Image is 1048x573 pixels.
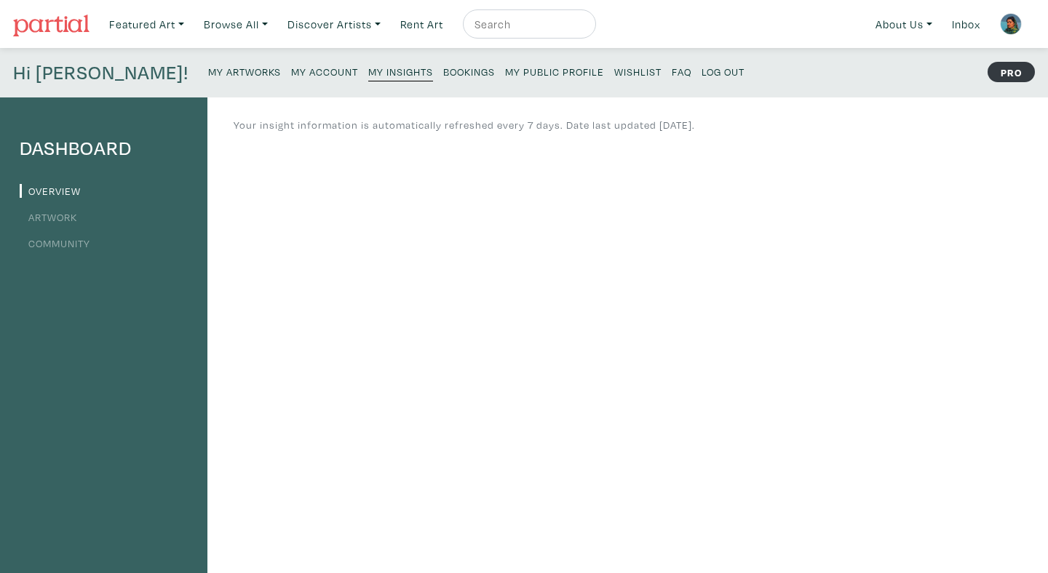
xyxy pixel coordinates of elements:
a: Artwork [20,210,77,224]
p: Your insight information is automatically refreshed every 7 days. Date last updated [DATE]. [234,117,695,133]
a: My Public Profile [505,61,604,81]
small: My Insights [368,65,433,79]
h4: Hi [PERSON_NAME]! [13,61,188,84]
a: FAQ [672,61,691,81]
a: Community [20,236,90,250]
small: Wishlist [614,65,662,79]
small: Bookings [443,65,495,79]
a: Featured Art [103,9,191,39]
a: My Account [291,61,358,81]
small: FAQ [672,65,691,79]
small: My Account [291,65,358,79]
a: Rent Art [394,9,450,39]
a: My Insights [368,61,433,81]
small: Log Out [702,65,745,79]
a: Inbox [945,9,987,39]
small: My Public Profile [505,65,604,79]
a: Bookings [443,61,495,81]
a: Overview [20,184,81,198]
a: About Us [869,9,939,39]
h4: Dashboard [20,137,188,160]
a: Discover Artists [281,9,387,39]
a: Browse All [197,9,274,39]
a: Wishlist [614,61,662,81]
img: phpThumb.php [1000,13,1022,35]
input: Search [473,15,582,33]
small: My Artworks [208,65,281,79]
a: My Artworks [208,61,281,81]
strong: PRO [988,62,1035,82]
a: Log Out [702,61,745,81]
